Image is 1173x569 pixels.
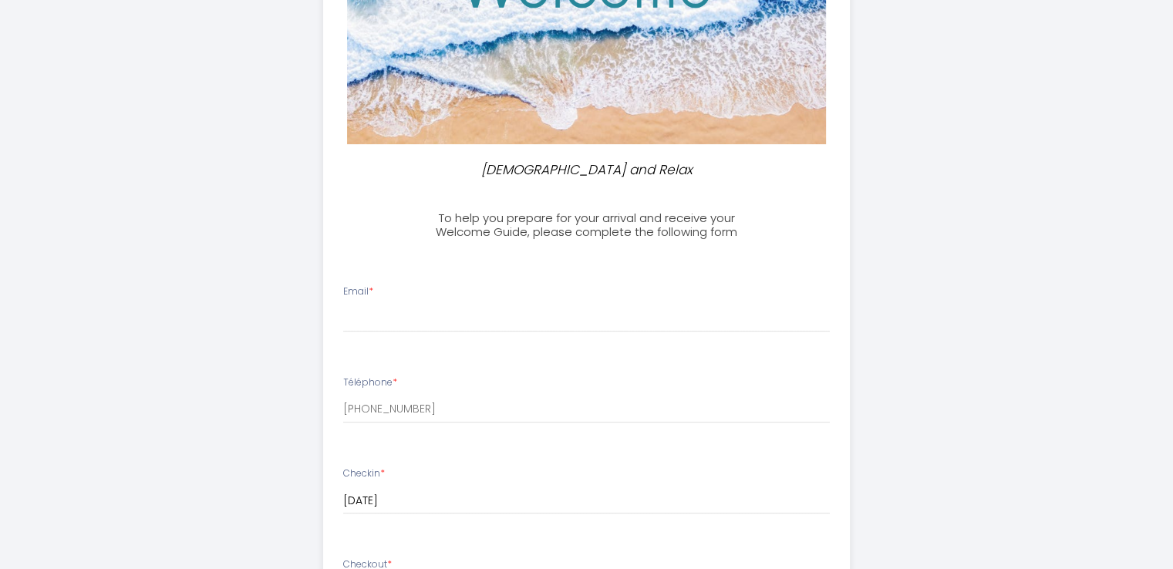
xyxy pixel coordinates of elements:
[415,211,758,239] h3: To help you prepare for your arrival and receive your Welcome Guide, please complete the followin...
[343,284,373,299] label: Email
[343,466,385,481] label: Checkin
[422,160,752,180] p: [DEMOGRAPHIC_DATA] and Relax
[343,375,397,390] label: Téléphone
